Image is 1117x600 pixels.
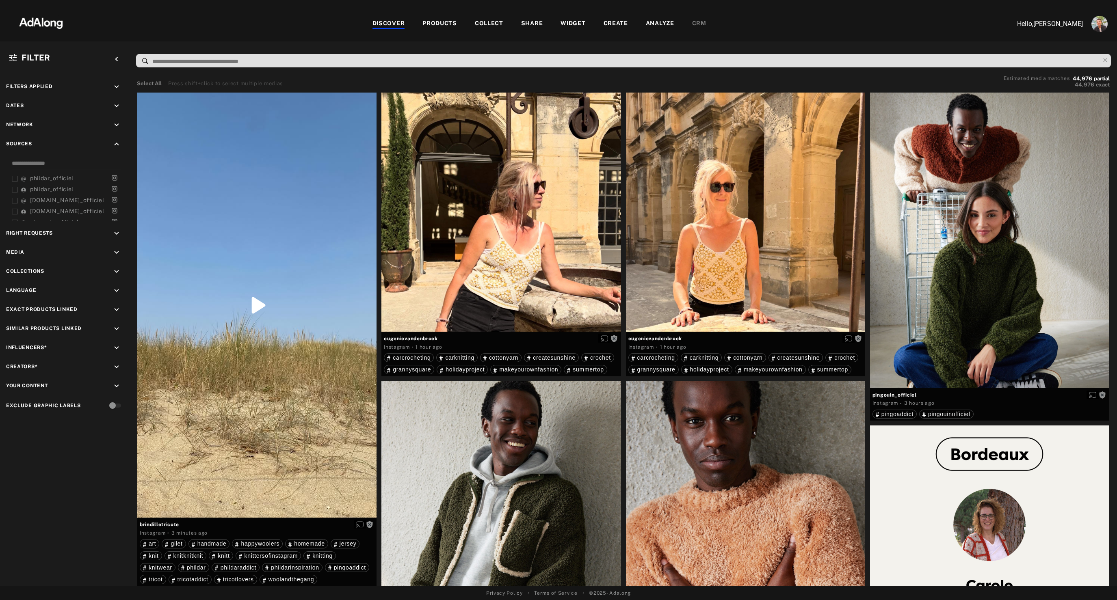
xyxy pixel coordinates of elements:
div: ANALYZE [646,19,674,29]
i: keyboard_arrow_down [112,82,121,91]
span: createsunshine [777,354,820,361]
span: crochet [834,354,855,361]
div: createsunshine [527,355,576,360]
span: carknitting [690,354,719,361]
div: CREATE [604,19,628,29]
div: homemade [288,541,325,546]
div: knittersofinstagram [239,553,298,559]
div: DISCOVER [372,19,405,29]
span: eugenievandenbroek [628,335,863,342]
span: tricotaddict [178,576,208,583]
span: Exact Products Linked [6,306,78,312]
div: Instagram [628,343,654,351]
div: PRODUCTS [422,19,457,29]
button: Enable diffusion on this media [598,334,610,343]
button: Account settings [1089,14,1110,34]
span: cottonyarn [733,354,762,361]
span: woolandthegang [268,576,314,583]
div: grannysquare [387,367,431,372]
div: pingoaddict [328,565,366,570]
span: Sources [6,141,32,147]
i: keyboard_arrow_down [112,305,121,314]
span: brindilletricote [140,521,374,528]
div: knitt [212,553,229,559]
div: CRM [692,19,706,29]
span: Filter [22,53,50,63]
time: 2025-09-11T07:00:31.000Z [904,400,935,406]
span: Rights not requested [1099,392,1106,397]
div: pingouinofficiel [922,411,970,417]
button: Select All [137,80,162,88]
span: · [656,344,658,350]
span: carcrocheting [637,354,675,361]
span: Language [6,287,37,293]
div: tricot [143,576,163,582]
i: keyboard_arrow_down [112,229,121,238]
img: 63233d7d88ed69de3c212112c67096b6.png [5,10,77,35]
span: [DOMAIN_NAME]_officiel [30,208,104,214]
div: makeyourownfashion [738,367,803,372]
div: tricotlovers [217,576,254,582]
div: phildarinspiration [265,565,319,570]
button: Enable diffusion on this media [1087,391,1099,399]
span: art [149,540,156,547]
span: 44,976 [1075,82,1094,88]
i: keyboard_arrow_down [112,343,121,352]
button: 44,976partial [1073,77,1110,81]
button: Enable diffusion on this media [354,520,366,529]
div: createsunshine [772,355,820,360]
span: pingouin_officiel [30,219,79,225]
span: · [167,530,169,536]
div: Exclude Graphic Labels [6,402,80,409]
span: Similar Products Linked [6,326,82,331]
div: holidayproject [440,367,485,372]
span: carcrocheting [393,354,431,361]
span: holidayproject [446,366,485,373]
span: phildar [187,564,206,571]
span: © 2025 - Adalong [589,589,631,597]
div: phildar [181,565,206,570]
span: pingouin_officiel [872,391,1107,399]
span: gilet [171,540,182,547]
span: Rights not requested [610,335,618,341]
div: carcrocheting [387,355,431,360]
span: knitknitknit [173,553,203,559]
div: cottonyarn [727,355,762,360]
span: Media [6,249,24,255]
div: happywoolers [235,541,279,546]
time: 2025-09-11T09:40:35.000Z [171,530,208,536]
span: handmade [197,540,227,547]
p: Hello, [PERSON_NAME] [1002,19,1083,29]
div: tricotaddict [172,576,208,582]
span: Rights not requested [366,521,373,527]
span: pingoaddict [881,411,914,417]
div: carknitting [439,355,474,360]
div: crochet [829,355,855,360]
span: jersey [340,540,357,547]
div: SHARE [521,19,543,29]
span: Network [6,122,33,127]
i: keyboard_arrow_down [112,286,121,295]
div: carcrocheting [632,355,675,360]
div: handmade [192,541,227,546]
span: createsunshine [533,354,576,361]
a: Terms of Service [534,589,577,597]
span: pingoaddict [334,564,366,571]
i: keyboard_arrow_down [112,267,121,276]
div: Press shift+click to select multiple medias [168,80,283,88]
span: holidayproject [690,366,729,373]
span: summertop [817,366,848,373]
span: phildar_officiel [30,175,74,181]
span: grannysquare [393,366,431,373]
span: [DOMAIN_NAME]_officiel [30,197,104,203]
div: jersey [334,541,357,546]
div: summertop [567,367,604,372]
span: Estimated media matches: [1004,76,1071,81]
button: Enable diffusion on this media [842,334,855,343]
span: phildarinspiration [271,564,319,571]
i: keyboard_arrow_down [112,324,121,333]
div: Instagram [872,399,898,407]
span: knitting [312,553,333,559]
div: knit [143,553,159,559]
div: holidayproject [684,367,729,372]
